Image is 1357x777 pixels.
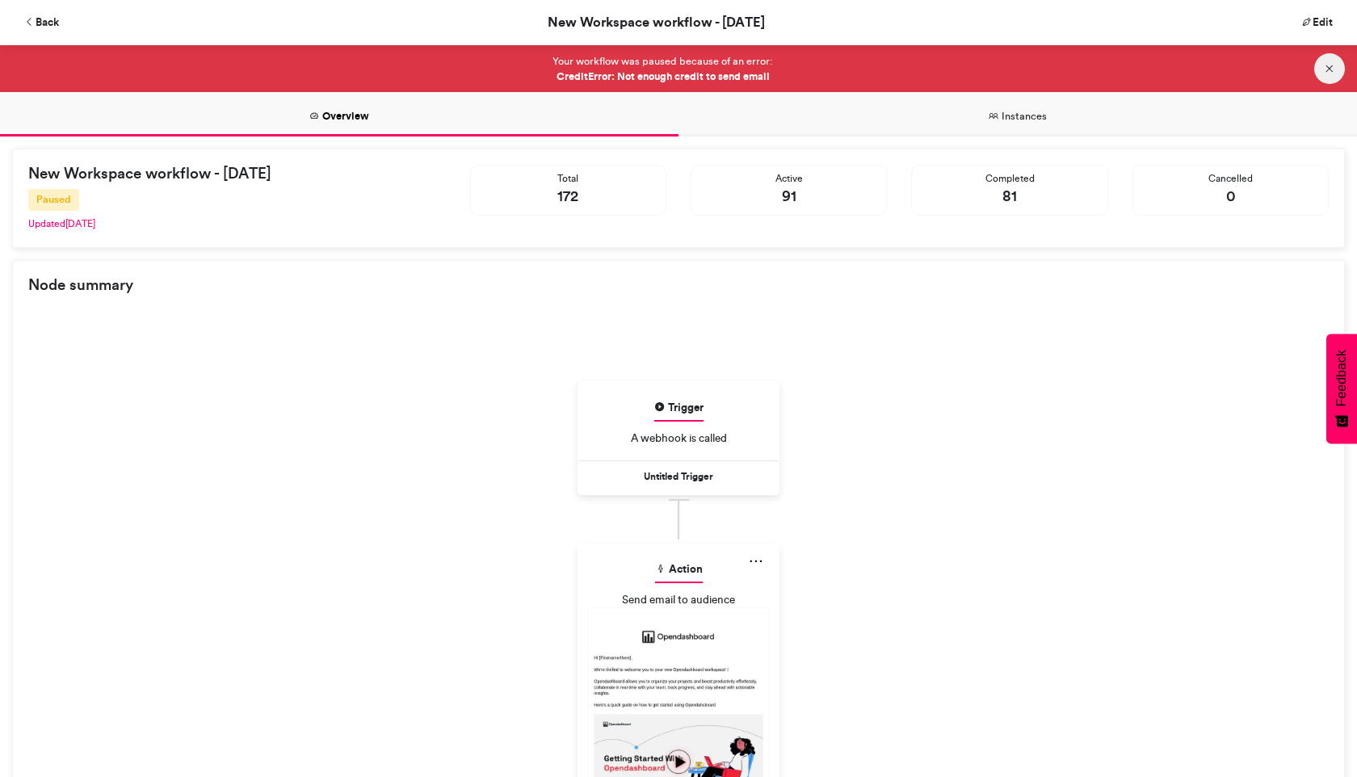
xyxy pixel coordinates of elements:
[985,173,1035,184] small: Completed
[479,187,657,206] h5: 172
[28,276,1330,295] h5: Node summary
[587,430,770,446] div: A webhook is called
[12,53,1314,84] div: Your workflow was paused because of an error:
[557,69,770,82] strong: CreditError: Not enough credit to send email
[65,218,95,229] time: Saturday, June 21, 2025 at 9:30:07 AM
[28,189,79,211] span: Paused
[1208,173,1253,184] small: Cancelled
[1313,15,1333,28] span: Edit
[557,173,578,184] small: Total
[775,173,803,184] small: Active
[587,591,770,607] div: Send email to audience
[644,470,713,482] strong: Untitled Trigger
[920,187,1099,206] h5: 81
[1326,334,1357,443] button: Feedback - Show survey
[655,557,703,583] span: Action
[1334,350,1349,406] span: Feedback
[28,165,446,183] h5: New Workspace workflow - [DATE]
[1276,696,1338,758] iframe: Drift Widget Chat Controller
[678,92,1357,136] a: Instances
[28,218,95,229] small: Updated
[1141,187,1320,206] h5: 0
[654,395,704,422] span: Trigger
[700,187,878,206] h5: 91
[16,8,67,36] button: Back
[1293,8,1341,36] a: Edit
[91,8,1229,36] span: New Workspace workflow - [DATE]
